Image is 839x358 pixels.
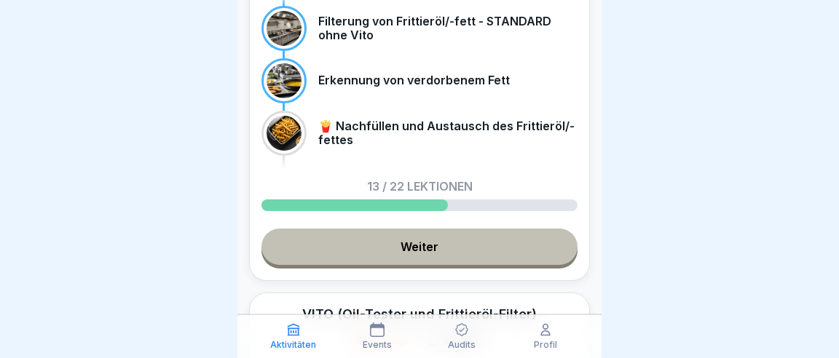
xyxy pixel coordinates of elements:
[534,340,557,350] p: Profil
[270,340,316,350] p: Aktivitäten
[302,305,537,323] div: VITO (Oil-Tester und Frittieröl-Filter)
[367,180,473,192] p: 13 / 22 Lektionen
[318,15,578,42] p: Filterung von Frittieröl/-fett - STANDARD ohne Vito
[318,119,578,147] p: 🍟 Nachfüllen und Austausch des Frittieröl/-fettes
[448,340,476,350] p: Audits
[261,228,578,265] a: Weiter
[363,340,392,350] p: Events
[318,73,510,87] p: Erkennung von verdorbenem Fett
